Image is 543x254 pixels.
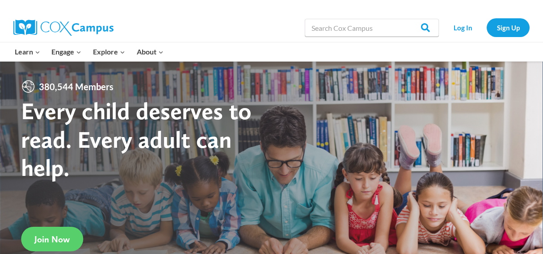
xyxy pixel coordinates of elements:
a: Sign Up [487,18,530,37]
span: 380,544 Members [35,79,117,94]
nav: Secondary Navigation [443,18,530,37]
span: Join Now [34,234,70,245]
span: Engage [51,46,81,58]
strong: Every child deserves to read. Every adult can help. [21,96,252,182]
img: Cox Campus [13,20,114,36]
a: Log In [443,18,482,37]
input: Search Cox Campus [305,19,439,37]
span: Learn [15,46,40,58]
nav: Primary Navigation [9,42,169,61]
span: Explore [93,46,125,58]
span: About [137,46,164,58]
a: Join Now [21,227,83,251]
